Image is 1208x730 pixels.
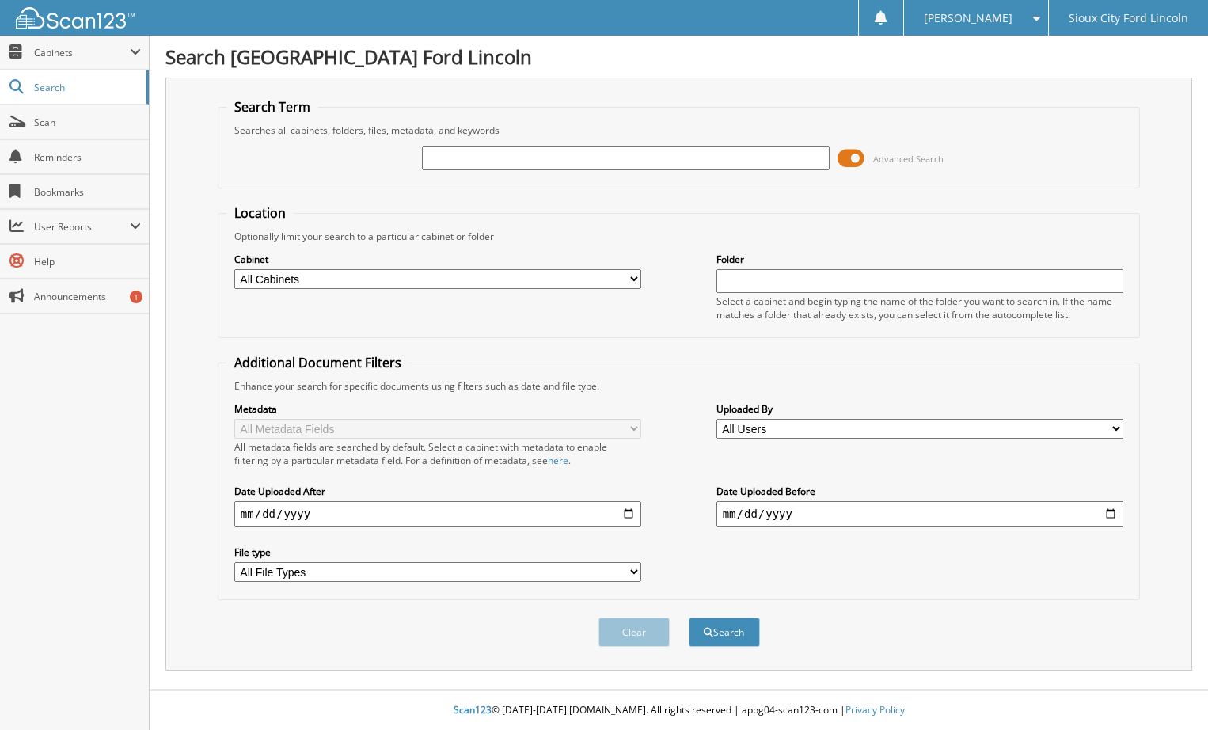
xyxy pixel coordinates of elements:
[598,618,670,647] button: Clear
[548,454,568,467] a: here
[845,703,905,717] a: Privacy Policy
[716,501,1123,527] input: end
[234,485,641,498] label: Date Uploaded After
[226,379,1131,393] div: Enhance your search for specific documents using filters such as date and file type.
[1069,13,1188,23] span: Sioux City Ford Lincoln
[234,402,641,416] label: Metadata
[130,291,142,303] div: 1
[150,691,1208,730] div: © [DATE]-[DATE] [DOMAIN_NAME]. All rights reserved | appg04-scan123-com |
[34,290,141,303] span: Announcements
[924,13,1012,23] span: [PERSON_NAME]
[34,185,141,199] span: Bookmarks
[716,402,1123,416] label: Uploaded By
[234,253,641,266] label: Cabinet
[34,116,141,129] span: Scan
[873,153,944,165] span: Advanced Search
[34,150,141,164] span: Reminders
[716,295,1123,321] div: Select a cabinet and begin typing the name of the folder you want to search in. If the name match...
[689,618,760,647] button: Search
[34,220,130,234] span: User Reports
[226,354,409,371] legend: Additional Document Filters
[34,255,141,268] span: Help
[165,44,1192,70] h1: Search [GEOGRAPHIC_DATA] Ford Lincoln
[1129,654,1208,730] iframe: Chat Widget
[234,501,641,527] input: start
[16,7,135,29] img: scan123-logo-white.svg
[234,440,641,467] div: All metadata fields are searched by default. Select a cabinet with metadata to enable filtering b...
[226,124,1131,137] div: Searches all cabinets, folders, files, metadata, and keywords
[34,46,130,59] span: Cabinets
[226,230,1131,243] div: Optionally limit your search to a particular cabinet or folder
[226,98,318,116] legend: Search Term
[716,253,1123,266] label: Folder
[34,81,139,94] span: Search
[454,703,492,717] span: Scan123
[716,485,1123,498] label: Date Uploaded Before
[234,546,641,559] label: File type
[226,204,294,222] legend: Location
